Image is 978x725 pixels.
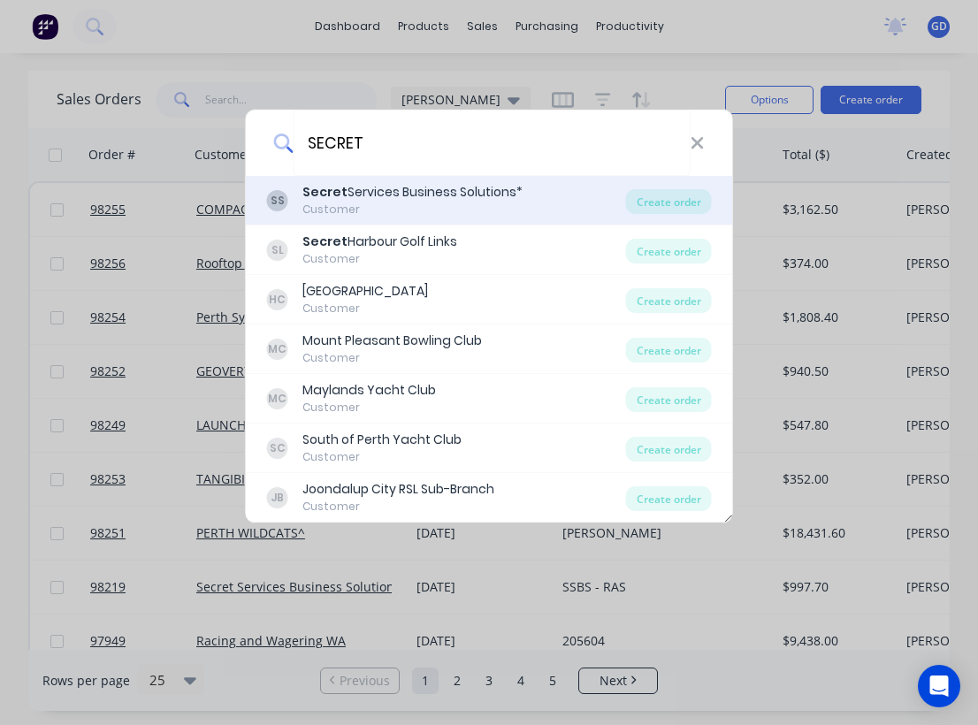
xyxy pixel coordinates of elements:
[267,190,288,211] div: SS
[626,189,712,214] div: Create order
[302,499,494,515] div: Customer
[626,338,712,362] div: Create order
[302,183,523,202] div: Services Business Solutions*
[302,400,436,416] div: Customer
[626,486,712,511] div: Create order
[267,487,288,508] div: JB
[302,183,348,201] b: Secret
[302,350,482,366] div: Customer
[302,282,428,301] div: [GEOGRAPHIC_DATA]
[626,437,712,462] div: Create order
[267,339,288,360] div: MC
[267,240,288,261] div: SL
[626,387,712,412] div: Create order
[302,480,494,499] div: Joondalup City RSL Sub-Branch
[267,289,288,310] div: HC
[302,202,523,217] div: Customer
[267,438,288,459] div: SC
[302,431,462,449] div: South of Perth Yacht Club
[302,233,457,251] div: Harbour Golf Links
[302,332,482,350] div: Mount Pleasant Bowling Club
[918,665,960,707] div: Open Intercom Messenger
[302,233,348,250] b: Secret
[626,288,712,313] div: Create order
[302,381,436,400] div: Maylands Yacht Club
[626,239,712,263] div: Create order
[267,388,288,409] div: MC
[302,251,457,267] div: Customer
[293,110,690,176] input: Enter a customer name to create a new order...
[302,301,428,317] div: Customer
[302,449,462,465] div: Customer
